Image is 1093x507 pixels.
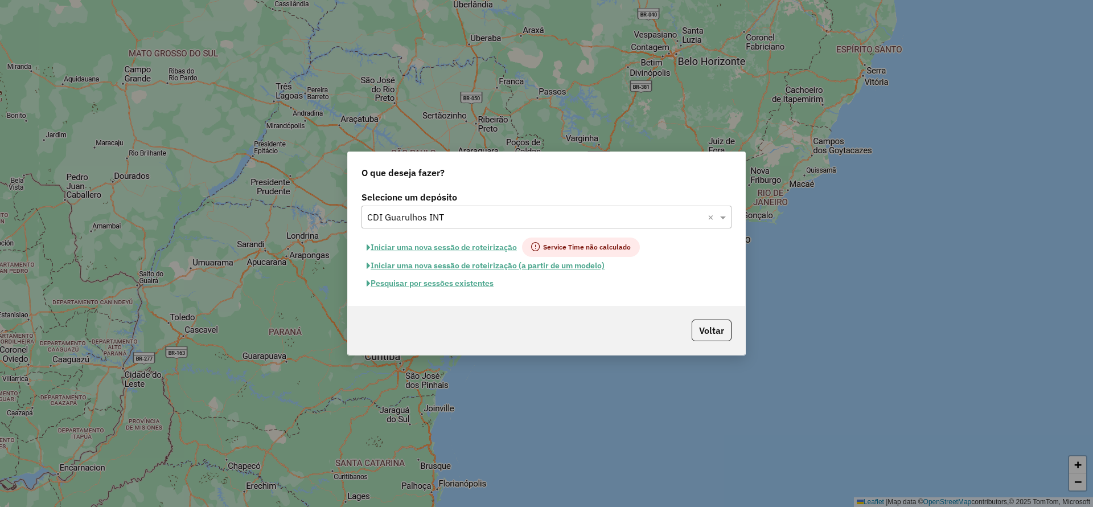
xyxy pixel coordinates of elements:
span: O que deseja fazer? [361,166,445,179]
button: Iniciar uma nova sessão de roteirização (a partir de um modelo) [361,257,610,275]
span: Service Time não calculado [522,238,640,257]
button: Iniciar uma nova sessão de roteirização [361,238,522,257]
button: Pesquisar por sessões existentes [361,275,499,292]
label: Selecione um depósito [361,190,732,204]
span: Clear all [708,210,717,224]
button: Voltar [692,320,732,341]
